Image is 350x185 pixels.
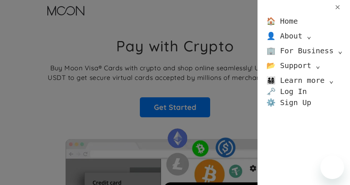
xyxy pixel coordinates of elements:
[266,16,298,27] a: 🏠 Home
[266,75,334,86] div: 👨‍👩‍👧‍👦 Learn more ⌄
[266,86,307,97] a: 🗝️ Log In
[320,155,344,179] iframe: Кнопка запуска окна обмена сообщениями
[266,30,311,41] div: 👤 About ⌄
[266,45,343,56] div: 🏢 For Business ⌄
[266,60,320,71] div: 📂 Support ⌄
[266,97,311,108] a: ⚙️ Sign Up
